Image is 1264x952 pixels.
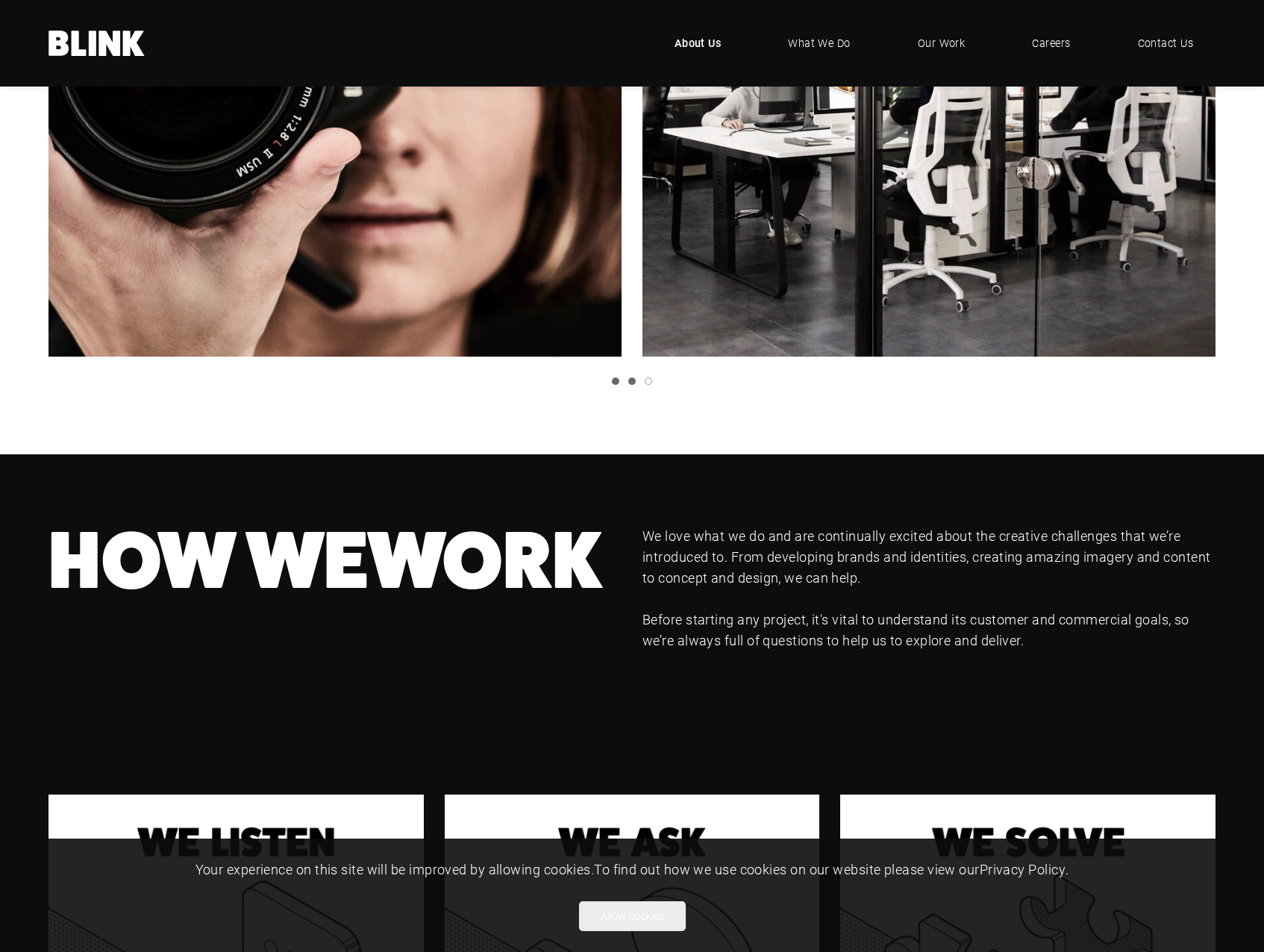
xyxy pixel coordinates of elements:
[1010,21,1092,66] a: Careers
[1116,21,1216,66] a: Contact Us
[195,860,1069,878] span: Your experience on this site will be improved by allowing cookies. To find out how we use cookies...
[49,526,622,596] h1: Work
[49,31,146,56] a: Home
[675,35,722,51] span: About Us
[645,378,652,385] a: Slide 3
[980,860,1066,878] a: Privacy Policy
[652,21,744,66] a: About Us
[628,378,636,385] a: Slide 2
[918,35,966,51] span: Our Work
[49,515,368,607] nobr: How We
[612,378,619,385] a: Slide 1
[642,610,1215,651] p: Before starting any project, it's vital to understand its customer and commercial goals, so we’re...
[766,21,873,66] a: What We Do
[788,35,851,51] span: What We Do
[895,21,988,66] a: Our Work
[1032,35,1070,51] span: Careers
[642,526,1215,589] p: We love what we do and are continually excited about the creative challenges that we’re introduce...
[1138,35,1194,51] span: Contact Us
[579,901,686,931] button: Allow cookies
